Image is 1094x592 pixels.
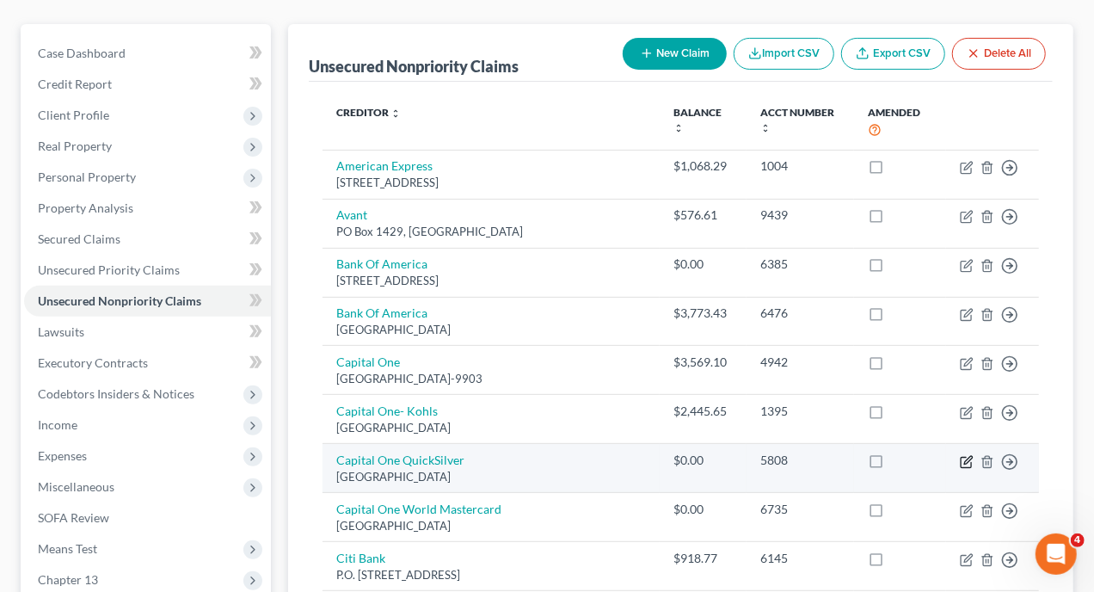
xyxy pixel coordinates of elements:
div: 6735 [760,501,840,518]
span: Expenses [38,448,87,463]
div: $918.77 [673,550,733,567]
span: Executory Contracts [38,355,148,370]
a: Bank Of America [336,305,427,320]
div: $0.00 [673,501,733,518]
span: Miscellaneous [38,479,114,494]
span: Real Property [38,139,112,153]
div: $0.00 [673,256,733,273]
div: [GEOGRAPHIC_DATA] [336,469,646,485]
a: Unsecured Nonpriority Claims [24,286,271,317]
a: Avant [336,207,367,222]
span: 4 [1071,533,1085,547]
button: Import CSV [734,38,834,70]
div: [STREET_ADDRESS] [336,175,646,191]
th: Amended [854,96,946,150]
div: 9439 [760,207,840,224]
a: Capital One- Kohls [336,404,438,418]
button: Delete All [952,38,1046,70]
div: 5808 [760,452,840,469]
div: 1395 [760,403,840,420]
a: Capital One World Mastercard [336,502,501,516]
a: Balance unfold_more [673,106,722,133]
a: SOFA Review [24,503,271,533]
div: 1004 [760,157,840,175]
span: Unsecured Nonpriority Claims [38,293,201,308]
div: PO Box 1429, [GEOGRAPHIC_DATA] [336,224,646,240]
a: Export CSV [841,38,945,70]
a: Credit Report [24,69,271,100]
button: New Claim [623,38,727,70]
div: 4942 [760,354,840,371]
div: $2,445.65 [673,403,733,420]
a: American Express [336,158,433,173]
span: Credit Report [38,77,112,91]
i: unfold_more [673,123,684,133]
span: Client Profile [38,108,109,122]
a: Executory Contracts [24,348,271,379]
a: Case Dashboard [24,38,271,69]
div: 6145 [760,550,840,567]
div: 6476 [760,305,840,322]
span: Secured Claims [38,231,120,246]
div: $1,068.29 [673,157,733,175]
a: Citi Bank [336,551,385,565]
i: unfold_more [760,123,771,133]
a: Unsecured Priority Claims [24,255,271,286]
span: Income [38,417,77,432]
a: Capital One [336,355,400,369]
span: Chapter 13 [38,572,98,587]
span: Codebtors Insiders & Notices [38,386,194,401]
div: [STREET_ADDRESS] [336,273,646,289]
a: Bank Of America [336,256,427,271]
div: $3,569.10 [673,354,733,371]
a: Capital One QuickSilver [336,453,464,467]
iframe: Intercom live chat [1036,533,1077,575]
span: Lawsuits [38,324,84,339]
a: Secured Claims [24,224,271,255]
div: [GEOGRAPHIC_DATA] [336,518,646,534]
a: Creditor unfold_more [336,106,401,119]
div: P.O. [STREET_ADDRESS] [336,567,646,583]
span: Personal Property [38,170,136,184]
div: 6385 [760,256,840,273]
div: Unsecured Nonpriority Claims [309,56,519,77]
div: [GEOGRAPHIC_DATA] [336,420,646,436]
span: Means Test [38,541,97,556]
a: Property Analysis [24,193,271,224]
div: $3,773.43 [673,305,733,322]
div: $576.61 [673,207,733,224]
i: unfold_more [390,108,401,119]
a: Lawsuits [24,317,271,348]
span: Property Analysis [38,200,133,215]
a: Acct Number unfold_more [760,106,834,133]
span: SOFA Review [38,510,109,525]
div: [GEOGRAPHIC_DATA]-9903 [336,371,646,387]
span: Unsecured Priority Claims [38,262,180,277]
span: Case Dashboard [38,46,126,60]
div: $0.00 [673,452,733,469]
div: [GEOGRAPHIC_DATA] [336,322,646,338]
